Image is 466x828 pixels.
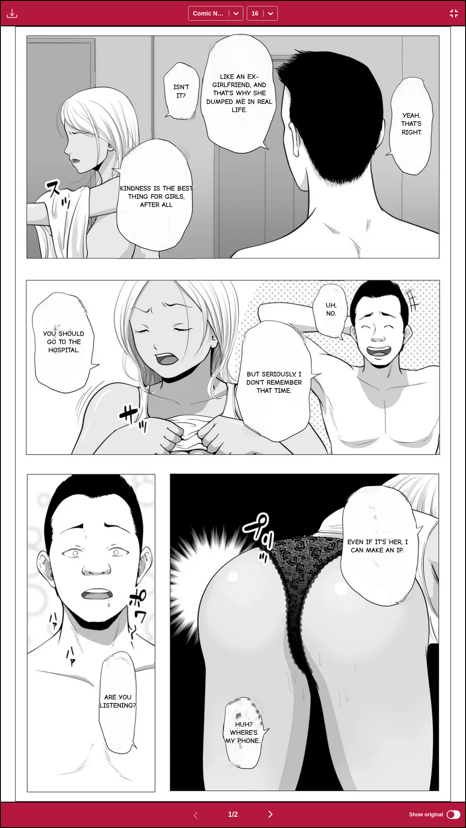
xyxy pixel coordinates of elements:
[98,692,138,712] p: Are you listening?
[224,719,265,747] p: Huh? Where's my phone...
[190,810,201,821] img: Previous page
[339,536,416,556] p: Even if it's her, I can make an ip.
[236,369,312,397] p: But seriously, I don't remember that time.
[15,26,451,802] img: Manga Panel
[117,183,195,211] p: Kindness is the best thing for girls, after all
[409,812,443,818] span: Show original
[38,328,90,357] p: You should go to the hospital.
[167,82,196,101] p: Isn't it?
[400,110,423,138] p: Yeah, that's right.
[447,810,460,819] input: Show original
[7,8,17,19] img: Download translated images
[318,300,344,320] p: Uh, no.
[265,809,276,819] img: Next page
[203,71,277,116] p: Like an ex-girlfriend, and that's why she dumped me in real life.
[228,811,238,819] span: 1 / 2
